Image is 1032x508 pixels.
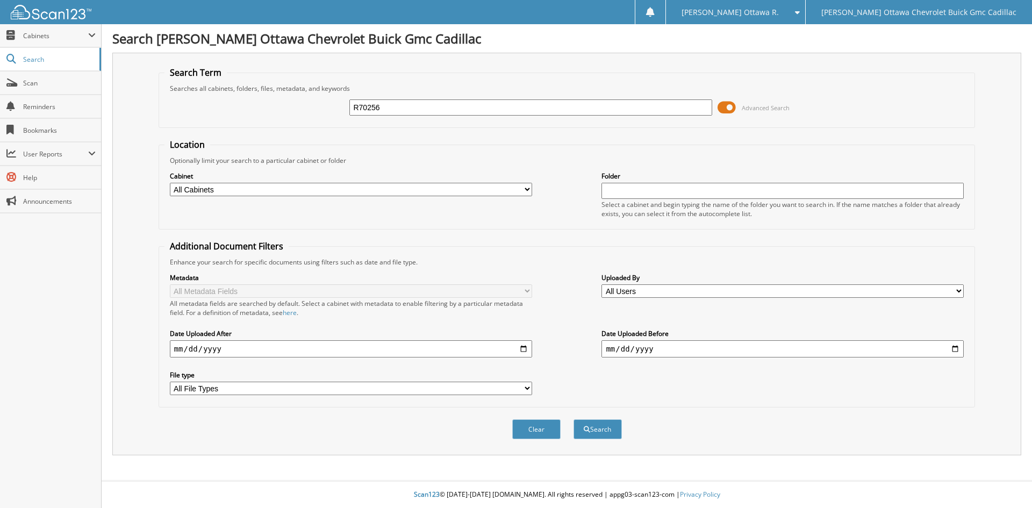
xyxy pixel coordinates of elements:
[23,102,96,111] span: Reminders
[164,84,970,93] div: Searches all cabinets, folders, files, metadata, and keywords
[170,273,532,282] label: Metadata
[164,240,289,252] legend: Additional Document Filters
[164,67,227,78] legend: Search Term
[821,9,1016,16] span: [PERSON_NAME] Ottawa Chevrolet Buick Gmc Cadillac
[112,30,1021,47] h1: Search [PERSON_NAME] Ottawa Chevrolet Buick Gmc Cadillac
[23,149,88,159] span: User Reports
[680,490,720,499] a: Privacy Policy
[601,171,964,181] label: Folder
[170,340,532,357] input: start
[601,340,964,357] input: end
[742,104,790,112] span: Advanced Search
[164,139,210,151] legend: Location
[170,329,532,338] label: Date Uploaded After
[601,200,964,218] div: Select a cabinet and begin typing the name of the folder you want to search in. If the name match...
[102,482,1032,508] div: © [DATE]-[DATE] [DOMAIN_NAME]. All rights reserved | appg03-scan123-com |
[170,370,532,380] label: File type
[414,490,440,499] span: Scan123
[11,5,91,19] img: scan123-logo-white.svg
[23,31,88,40] span: Cabinets
[23,55,94,64] span: Search
[23,78,96,88] span: Scan
[574,419,622,439] button: Search
[601,273,964,282] label: Uploaded By
[164,156,970,165] div: Optionally limit your search to a particular cabinet or folder
[23,126,96,135] span: Bookmarks
[682,9,779,16] span: [PERSON_NAME] Ottawa R.
[283,308,297,317] a: here
[601,329,964,338] label: Date Uploaded Before
[23,197,96,206] span: Announcements
[164,257,970,267] div: Enhance your search for specific documents using filters such as date and file type.
[978,456,1032,508] iframe: Chat Widget
[23,173,96,182] span: Help
[512,419,561,439] button: Clear
[170,299,532,317] div: All metadata fields are searched by default. Select a cabinet with metadata to enable filtering b...
[170,171,532,181] label: Cabinet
